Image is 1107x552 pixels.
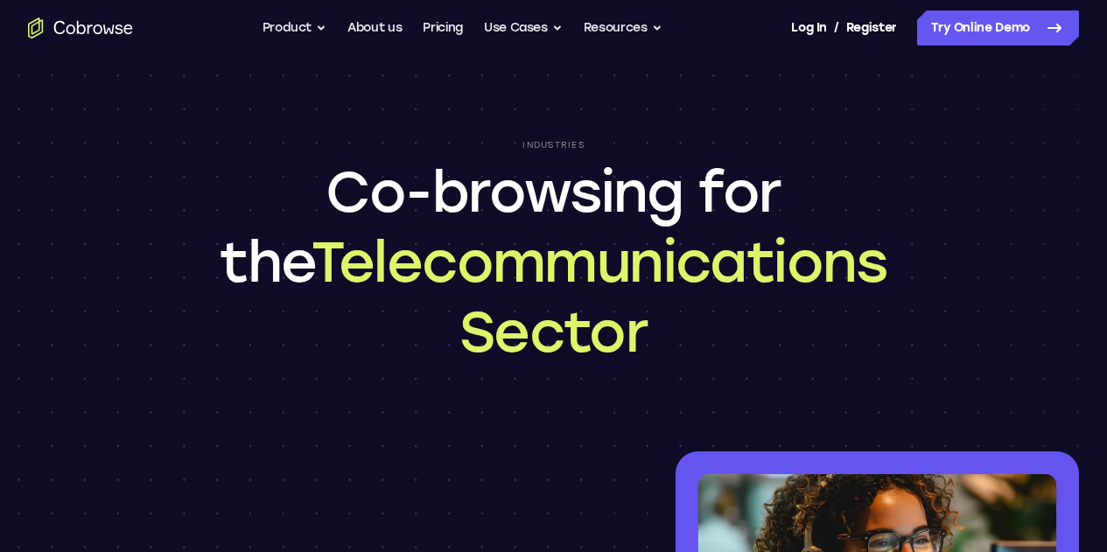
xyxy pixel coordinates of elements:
a: Register [846,10,897,45]
p: Industries [522,140,585,150]
h1: Co-browsing for the [213,157,895,367]
a: Go to the home page [28,17,133,38]
button: Resources [584,10,662,45]
a: Pricing [423,10,463,45]
span: Telecommunications Sector [312,228,887,366]
a: Try Online Demo [917,10,1079,45]
a: About us [347,10,402,45]
a: Log In [791,10,826,45]
span: / [834,17,839,38]
button: Use Cases [484,10,563,45]
button: Product [263,10,327,45]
